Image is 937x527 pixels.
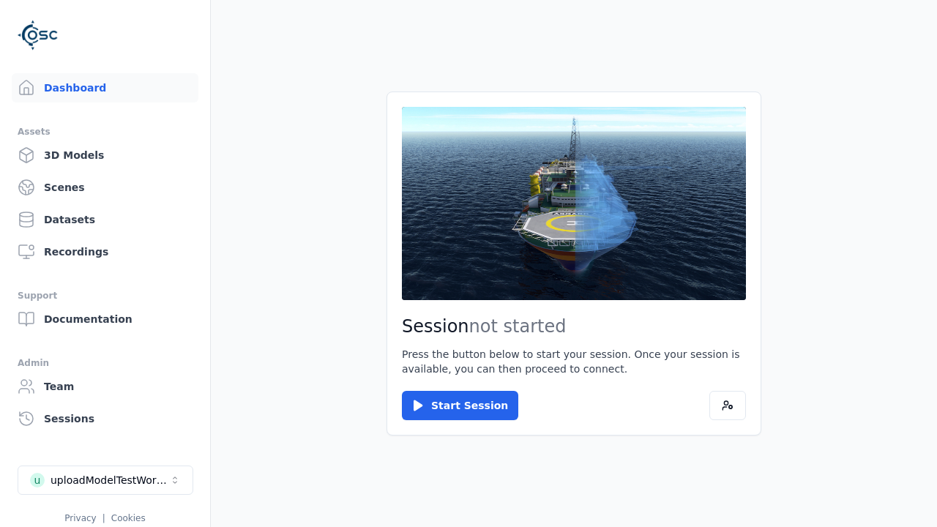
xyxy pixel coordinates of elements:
span: | [102,513,105,523]
a: Recordings [12,237,198,266]
a: Scenes [12,173,198,202]
div: Support [18,287,193,304]
a: Datasets [12,205,198,234]
div: u [30,473,45,487]
div: uploadModelTestWorkspace [51,473,169,487]
a: Sessions [12,404,198,433]
img: Logo [18,15,59,56]
span: not started [469,316,567,337]
div: Admin [18,354,193,372]
div: Assets [18,123,193,141]
button: Select a workspace [18,466,193,495]
a: 3D Models [12,141,198,170]
a: Privacy [64,513,96,523]
a: Documentation [12,304,198,334]
a: Dashboard [12,73,198,102]
a: Cookies [111,513,146,523]
button: Start Session [402,391,518,420]
h2: Session [402,315,746,338]
a: Team [12,372,198,401]
p: Press the button below to start your session. Once your session is available, you can then procee... [402,347,746,376]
